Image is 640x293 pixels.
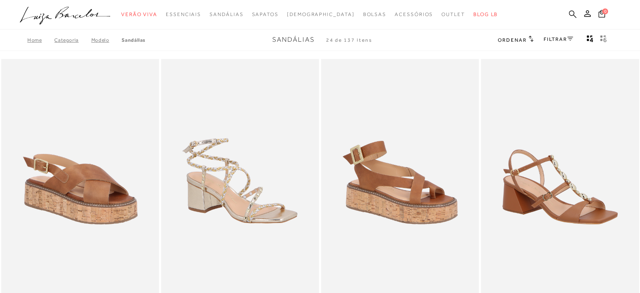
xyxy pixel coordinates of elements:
a: categoryNavScreenReaderText [252,7,278,22]
span: BLOG LB [473,11,498,17]
a: FILTRAR [544,36,573,42]
span: Sapatos [252,11,278,17]
a: noSubCategoriesText [287,7,355,22]
a: categoryNavScreenReaderText [395,7,433,22]
span: Acessórios [395,11,433,17]
a: BLOG LB [473,7,498,22]
span: 0 [602,8,608,14]
span: Ordenar [498,37,526,43]
span: Sandálias [272,36,315,43]
button: gridText6Desc [598,35,609,46]
a: Modelo [91,37,122,43]
a: categoryNavScreenReaderText [210,7,243,22]
span: Bolsas [363,11,386,17]
a: categoryNavScreenReaderText [441,7,465,22]
a: categoryNavScreenReaderText [121,7,157,22]
span: Verão Viva [121,11,157,17]
a: categoryNavScreenReaderText [363,7,386,22]
a: Sandálias [122,37,145,43]
span: [DEMOGRAPHIC_DATA] [287,11,355,17]
a: Categoria [54,37,91,43]
button: 0 [596,9,608,21]
button: Mostrar 4 produtos por linha [584,35,596,46]
span: Outlet [441,11,465,17]
span: Essenciais [166,11,201,17]
a: categoryNavScreenReaderText [166,7,201,22]
span: 24 de 137 itens [326,37,372,43]
a: Home [27,37,54,43]
span: Sandálias [210,11,243,17]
